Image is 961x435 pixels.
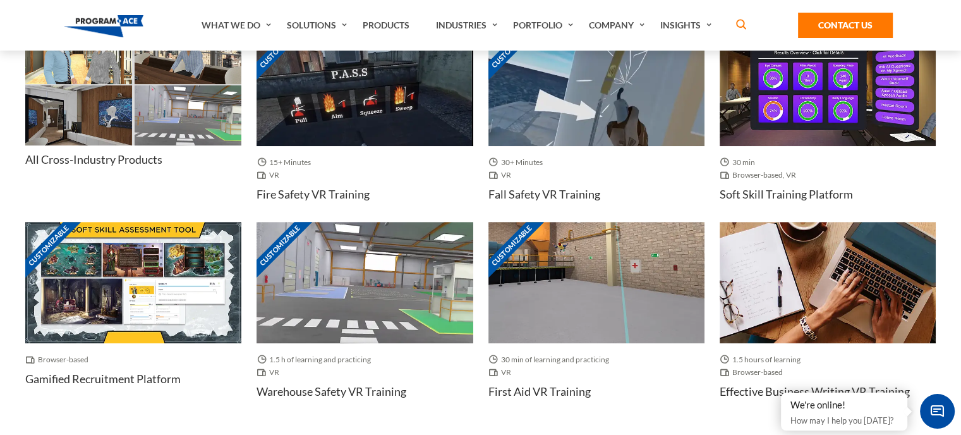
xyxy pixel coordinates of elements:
img: Thumbnail - Gamified recruitment platform [25,222,241,344]
span: 15+ Minutes [257,156,316,169]
span: 1.5 h of learning and practicing [257,353,376,366]
img: Thumbnail - Business networking VR Training [25,24,132,84]
span: Browser-based, VR [720,169,801,181]
h4: Soft skill training platform [720,187,853,202]
img: Thumbnail - First Aid VR Training [488,222,704,344]
h4: Warehouse Safety VR Training [257,384,406,400]
a: Thumbnail - Soft skill training platform 30 min Browser-based, VR Soft skill training platform [720,24,936,222]
img: Program-Ace [64,15,144,37]
span: VR [257,366,284,379]
p: How may I help you [DATE]? [790,413,898,428]
span: VR [488,169,516,181]
span: Customizable [480,213,544,278]
img: Thumbnail - Soft skill training platform [720,24,936,146]
span: Chat Widget [920,394,955,429]
span: VR [488,366,516,379]
h4: Effective business writing VR Training [720,384,910,400]
a: Customizable Thumbnail - Fall Safety VR Training 30+ Minutes VR Fall Safety VR Training [488,24,704,222]
a: Customizable Thumbnail - Fire Safety VR Training 15+ Minutes VR Fire Safety VR Training [257,24,473,222]
a: Customizable Thumbnail - Warehouse Safety VR Training 1.5 h of learning and practicing VR Warehou... [257,222,473,420]
span: 30 min [720,156,760,169]
img: Thumbnail - Warehouse Safety VR Training [135,85,241,145]
img: Thumbnail - Fire Safety VR Training [257,24,473,146]
span: Browser-based [25,353,94,366]
a: Thumbnail - Effective business writing VR Training 1.5 hours of learning Browser-based Effective ... [720,222,936,420]
h4: First Aid VR Training [488,384,591,400]
span: Customizable [16,213,81,278]
div: We're online! [790,399,898,412]
img: Thumbnail - Fall Safety VR Training [488,24,704,146]
h4: Fall Safety VR Training [488,187,600,202]
span: VR [257,169,284,181]
a: Thumbnail - Business networking VR Training Thumbnail - Sales pitch and closing VR Training Thumb... [25,24,241,192]
img: Thumbnail - Body language VR Training [25,85,132,145]
a: Customizable Thumbnail - First Aid VR Training 30 min of learning and practicing VR First Aid VR ... [488,222,704,420]
img: Thumbnail - Warehouse Safety VR Training [257,222,473,344]
span: Browser-based [720,366,788,379]
a: Contact Us [798,13,893,38]
h4: Gamified recruitment platform [25,371,181,387]
span: Customizable [248,213,312,278]
h4: Fire Safety VR Training [257,187,370,202]
a: Customizable Thumbnail - Gamified recruitment platform Browser-based Gamified recruitment platform [25,222,241,407]
span: 1.5 hours of learning [720,353,806,366]
span: 30+ Minutes [488,156,548,169]
span: 30 min of learning and practicing [488,353,614,366]
img: Thumbnail - Effective business writing VR Training [720,222,936,344]
img: Thumbnail - Sales pitch and closing VR Training [135,24,241,84]
h4: All Cross-Industry Products [25,152,162,168]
